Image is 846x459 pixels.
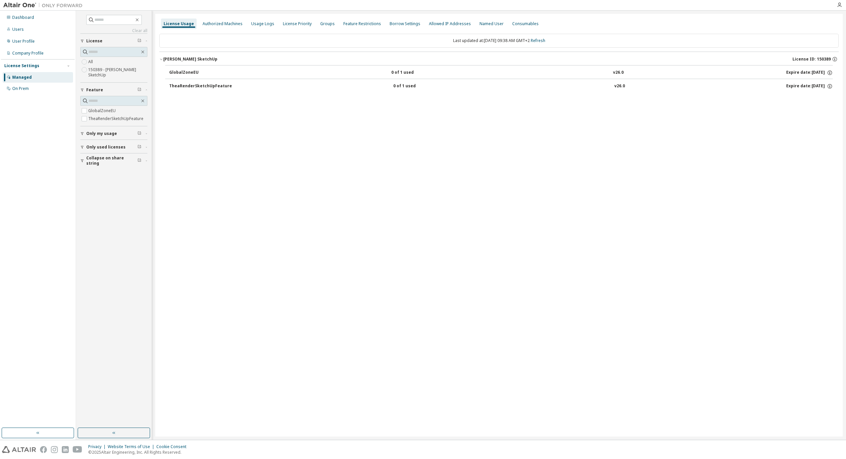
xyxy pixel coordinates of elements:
[343,21,381,26] div: Feature Restrictions
[512,21,539,26] div: Consumables
[203,21,243,26] div: Authorized Machines
[614,83,625,89] div: v26.0
[169,65,833,80] button: GlobalZoneEU0 of 1 usedv26.0Expire date:[DATE]
[163,57,217,62] div: [PERSON_NAME] SketchUp
[391,70,451,76] div: 0 of 1 used
[12,51,44,56] div: Company Profile
[108,444,156,449] div: Website Terms of Use
[283,21,312,26] div: License Priority
[12,15,34,20] div: Dashboard
[88,115,145,123] label: TheaRenderSketchUpFeature
[480,21,504,26] div: Named User
[3,2,86,9] img: Altair One
[393,83,453,89] div: 0 of 1 used
[251,21,274,26] div: Usage Logs
[80,126,147,141] button: Only my usage
[156,444,190,449] div: Cookie Consent
[73,446,82,453] img: youtube.svg
[2,446,36,453] img: altair_logo.svg
[137,158,141,163] span: Clear filter
[137,38,141,44] span: Clear filter
[86,155,137,166] span: Collapse on share string
[137,145,141,150] span: Clear filter
[88,107,117,115] label: GlobalZoneEU
[137,131,141,136] span: Clear filter
[80,28,147,33] a: Clear all
[137,87,141,93] span: Clear filter
[320,21,335,26] div: Groups
[613,70,624,76] div: v26.0
[786,70,833,76] div: Expire date: [DATE]
[164,21,194,26] div: License Usage
[12,27,24,32] div: Users
[80,83,147,97] button: Feature
[429,21,471,26] div: Allowed IP Addresses
[159,34,839,48] div: Last updated at: [DATE] 09:38 AM GMT+2
[62,446,69,453] img: linkedin.svg
[86,38,102,44] span: License
[169,83,232,89] div: TheaRenderSketchUpFeature
[4,63,39,68] div: License Settings
[80,140,147,154] button: Only used licenses
[169,79,833,94] button: TheaRenderSketchUpFeature0 of 1 usedv26.0Expire date:[DATE]
[88,66,147,79] label: 150389 - [PERSON_NAME] SketchUp
[80,34,147,48] button: License
[12,75,32,80] div: Managed
[531,38,545,43] a: Refresh
[40,446,47,453] img: facebook.svg
[86,145,126,150] span: Only used licenses
[86,87,103,93] span: Feature
[786,83,833,89] div: Expire date: [DATE]
[88,58,94,66] label: All
[12,86,29,91] div: On Prem
[80,153,147,168] button: Collapse on share string
[159,52,839,66] button: [PERSON_NAME] SketchUpLicense ID: 150389
[169,70,229,76] div: GlobalZoneEU
[51,446,58,453] img: instagram.svg
[86,131,117,136] span: Only my usage
[88,449,190,455] p: © 2025 Altair Engineering, Inc. All Rights Reserved.
[88,444,108,449] div: Privacy
[390,21,420,26] div: Borrow Settings
[12,39,35,44] div: User Profile
[792,57,831,62] span: License ID: 150389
